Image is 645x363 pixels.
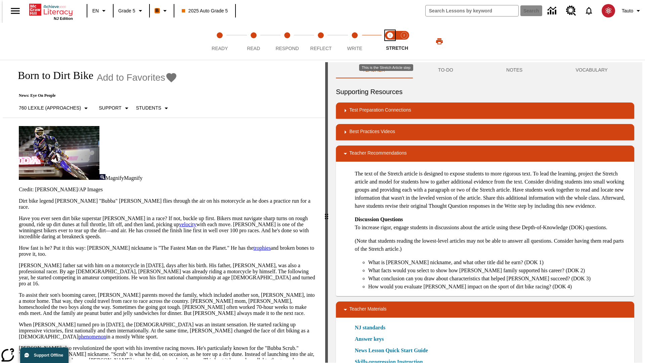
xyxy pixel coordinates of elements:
li: What conclusion can you draw about characteristics that helped [PERSON_NAME] succeed? (DOK 3) [368,275,629,283]
button: Select Lexile, 760 Lexile (Approaches) [16,102,93,114]
button: Print [429,35,450,47]
button: Scaffolds, Support [96,102,133,114]
span: Magnify [124,175,142,181]
p: News: Eye On People [11,93,177,98]
button: Open side menu [5,1,25,21]
a: Answer keys, Will open in new browser window or tab [355,335,384,343]
button: NOTES [480,62,549,78]
p: Have you ever seen dirt bike superstar [PERSON_NAME] in a race? If not, buckle up first. Bikers m... [19,215,317,240]
button: Select Student [133,102,173,114]
input: search field [426,5,518,16]
button: Respond step 3 of 5 [268,23,307,60]
button: TO-DO [412,62,480,78]
a: trophies [253,245,271,251]
span: Respond [275,46,299,51]
img: avatar image [602,4,615,17]
a: Data Center [544,2,562,20]
div: reading [3,62,325,359]
p: Teacher Materials [349,306,387,314]
button: Stretch Read step 1 of 2 [380,23,400,60]
span: Support Offline [34,353,63,358]
button: Stretch Respond step 2 of 2 [394,23,414,60]
p: Dirt bike legend [PERSON_NAME] "Bubba" [PERSON_NAME] flies through the air on his motorcycle as h... [19,198,317,210]
span: Grade 5 [118,7,135,14]
p: How fast is he? Put it this way: [PERSON_NAME] nickname is "The Fastest Man on the Planet." He ha... [19,245,317,257]
p: [PERSON_NAME] father sat with him on a motorcycle in [DATE], days after his birth. His father, [P... [19,263,317,287]
a: phenomenon [78,334,106,339]
span: Read [247,46,260,51]
button: Teacher [336,62,412,78]
h6: Supporting Resources [336,86,634,97]
a: News Lesson Quick Start Guide, Will open in new browser window or tab [355,347,428,355]
span: EN [92,7,99,14]
button: Language: EN, Select a language [89,5,111,17]
img: Motocross racer James Stewart flies through the air on his dirt bike. [19,126,99,180]
p: The text of the Stretch article is designed to expose students to more rigorous text. To lead the... [355,170,629,210]
div: This is the Stretch Article step [359,64,413,71]
p: Teacher Recommendations [349,150,406,158]
div: activity [328,62,642,363]
span: Add to Favorites [97,72,165,83]
button: Boost Class color is orange. Change class color [152,5,172,17]
span: Magnify [105,175,124,181]
div: Teacher Materials [336,301,634,318]
span: 2025 Auto Grade 5 [182,7,228,14]
text: 1 [389,34,391,37]
li: How would you evaluate [PERSON_NAME] impact on the sport of dirt bike racing? (DOK 4) [368,283,629,291]
button: Read step 2 of 5 [234,23,273,60]
p: To increase rigor, engage students in discussions about the article using these Depth-of-Knowledg... [355,215,629,232]
p: Best Practices Videos [349,128,395,136]
p: Support [99,105,121,112]
button: Grade: Grade 5, Select a grade [116,5,147,17]
p: Test Preparation Connections [349,107,411,115]
a: Notifications [580,2,598,19]
button: Support Offline [20,348,69,363]
span: Ready [212,46,228,51]
span: STRETCH [386,45,408,51]
p: Credit: [PERSON_NAME]/AP Images [19,187,317,193]
div: Instructional Panel Tabs [336,62,634,78]
li: What is [PERSON_NAME] nickname, and what other title did he earn? (DOK 1) [368,258,629,267]
div: Test Preparation Connections [336,103,634,119]
div: Teacher Recommendations [336,146,634,162]
p: To assist their son's booming career, [PERSON_NAME] parents moved the family, which included anot... [19,292,317,316]
a: NJ standards [355,324,389,332]
div: Home [29,2,73,21]
p: (Note that students reading the lowest-level articles may not be able to answer all questions. Co... [355,237,629,253]
button: Ready step 1 of 5 [200,23,239,60]
h1: Born to Dirt Bike [11,69,93,82]
button: VOCABULARY [549,62,634,78]
button: Reflect step 4 of 5 [301,23,340,60]
text: 2 [403,34,405,37]
button: Add to Favorites - Born to Dirt Bike [97,72,177,83]
img: Magnify [99,174,105,180]
div: Press Enter or Spacebar and then press right and left arrow keys to move the slider [325,62,328,363]
span: Tauto [622,7,633,14]
div: Best Practices Videos [336,124,634,140]
a: Resource Center, Will open in new tab [562,2,580,20]
button: Select a new avatar [598,2,619,19]
p: Students [136,105,161,112]
strong: Discussion Questions [355,216,403,222]
span: Write [347,46,362,51]
p: When [PERSON_NAME] turned pro in [DATE], the [DEMOGRAPHIC_DATA] was an instant sensation. He star... [19,322,317,340]
a: velocity [179,221,197,227]
button: Write step 5 of 5 [335,23,374,60]
span: Reflect [310,46,332,51]
p: 760 Lexile (Approaches) [19,105,81,112]
button: Profile/Settings [619,5,645,17]
span: NJ Edition [54,16,73,21]
li: What facts would you select to show how [PERSON_NAME] family supported his career? (DOK 2) [368,267,629,275]
span: B [156,6,159,15]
